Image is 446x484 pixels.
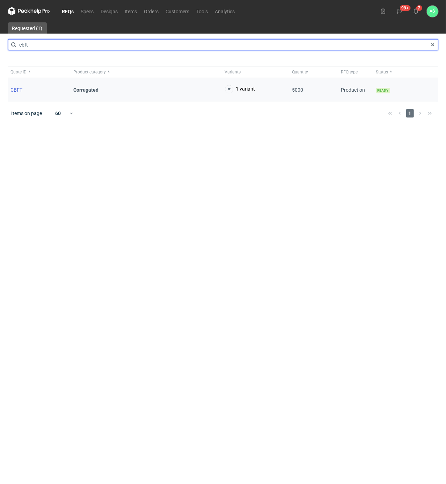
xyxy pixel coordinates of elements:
span: 1 [406,109,414,118]
a: Orders [141,7,162,15]
div: 60 [47,108,70,118]
a: Tools [193,7,212,15]
a: Designs [97,7,122,15]
a: Specs [78,7,97,15]
div: Adrian Świerżewski [427,6,438,17]
span: Variants [225,69,241,75]
a: CBFT [11,87,23,93]
a: Requested (1) [8,22,47,34]
a: Customers [162,7,193,15]
button: 1 variant [225,85,255,93]
a: Items [122,7,141,15]
button: AŚ [427,6,438,17]
strong: Corrugated [74,87,99,93]
svg: Packhelp Pro [8,7,50,15]
button: Product category [71,66,222,78]
span: RFQ type [341,69,358,75]
a: Analytics [212,7,239,15]
button: 7 [410,6,422,17]
button: Status [373,66,436,78]
a: RFQs [59,7,78,15]
span: Quote ID [11,69,27,75]
span: 5000 [292,87,304,93]
span: Ready [376,88,390,93]
button: 99+ [394,6,405,17]
div: Production [338,78,373,102]
span: Quantity [292,69,308,75]
span: Items on page [12,110,42,117]
span: Product category [74,69,106,75]
span: Status [376,69,388,75]
button: Quote ID [8,66,71,78]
